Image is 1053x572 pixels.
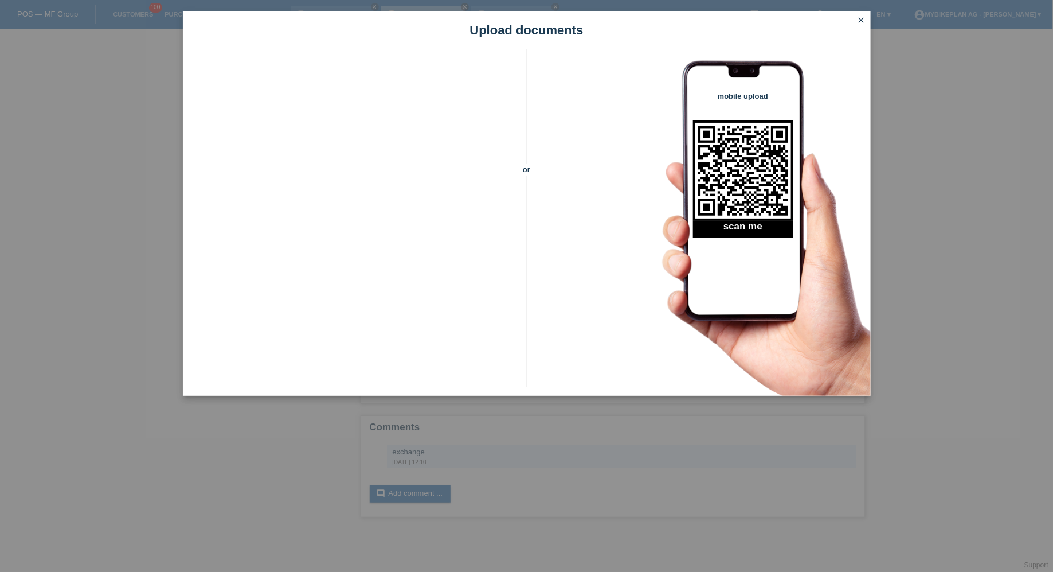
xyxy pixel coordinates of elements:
[200,77,507,364] iframe: Upload
[183,23,871,37] h1: Upload documents
[507,164,547,176] span: or
[693,92,793,100] h4: mobile upload
[857,15,866,25] i: close
[693,221,793,238] h2: scan me
[854,14,869,28] a: close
